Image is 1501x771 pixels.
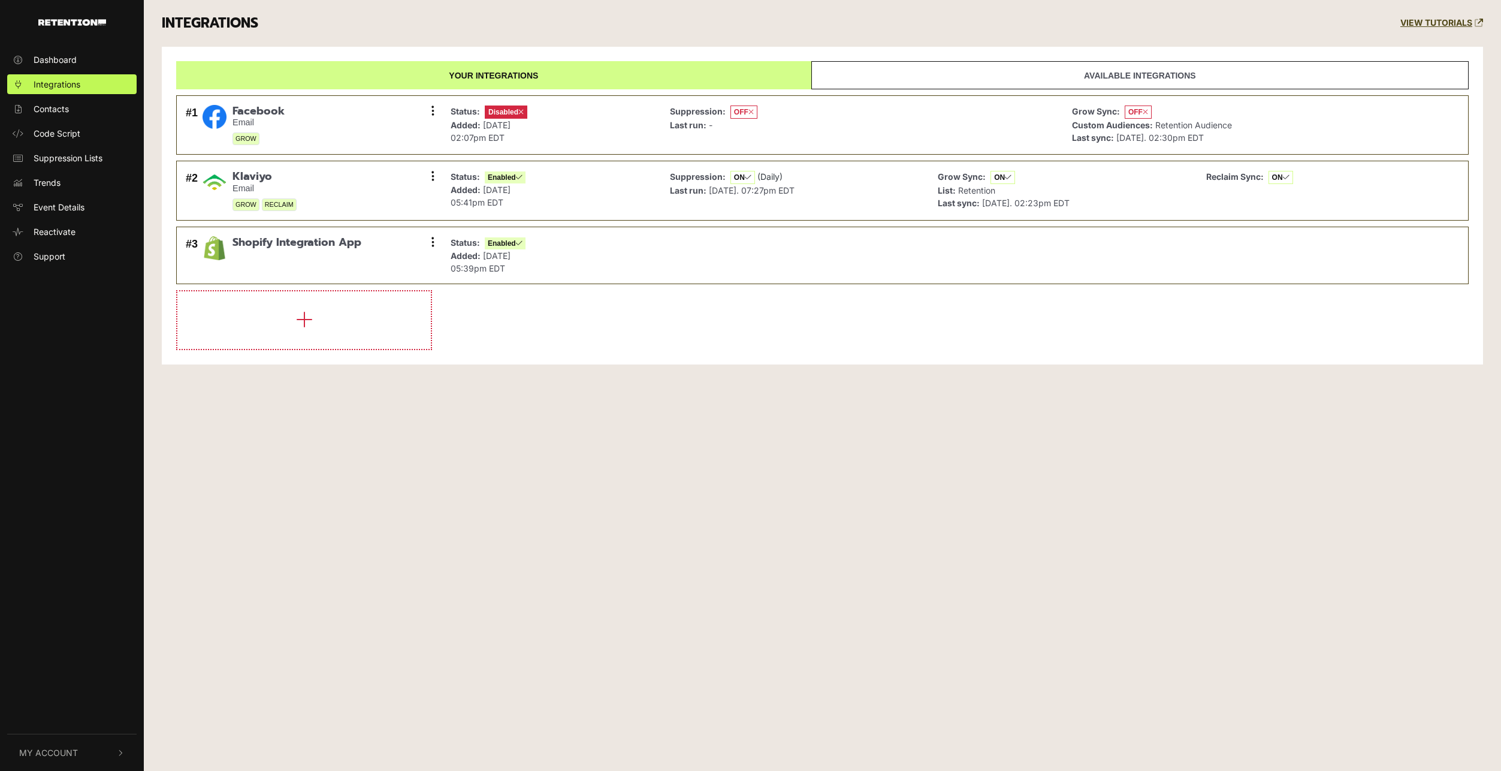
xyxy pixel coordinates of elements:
[1155,120,1232,130] span: Retention Audience
[34,201,84,213] span: Event Details
[670,120,706,130] strong: Last run:
[34,152,102,164] span: Suppression Lists
[451,120,511,143] span: [DATE] 02:07pm EDT
[7,74,137,94] a: Integrations
[7,124,137,143] a: Code Script
[7,222,137,242] a: Reactivate
[670,185,706,195] strong: Last run:
[451,251,481,261] strong: Added:
[958,185,995,195] span: Retention
[186,236,198,275] div: #3
[38,19,106,26] img: Retention.com
[451,171,480,182] strong: Status:
[186,170,198,211] div: #2
[938,171,986,182] strong: Grow Sync:
[7,173,137,192] a: Trends
[19,746,78,759] span: My Account
[1206,171,1264,182] strong: Reclaim Sync:
[709,120,712,130] span: -
[176,61,811,89] a: Your integrations
[34,225,75,238] span: Reactivate
[162,15,258,32] h3: INTEGRATIONS
[730,106,757,119] span: OFF
[1116,132,1204,143] span: [DATE]. 02:30pm EDT
[757,171,783,182] span: (Daily)
[34,176,61,189] span: Trends
[1125,106,1152,119] span: OFF
[232,183,297,194] small: Email
[485,106,527,119] span: Disabled
[232,118,285,128] small: Email
[232,105,285,118] span: Facebook
[485,237,525,249] span: Enabled
[451,251,511,273] span: [DATE] 05:39pm EDT
[186,105,198,146] div: #1
[34,250,65,263] span: Support
[232,236,361,249] span: Shopify Integration App
[670,171,726,182] strong: Suppression:
[34,127,80,140] span: Code Script
[451,237,480,248] strong: Status:
[485,171,525,183] span: Enabled
[1072,132,1114,143] strong: Last sync:
[1269,171,1293,184] span: ON
[203,236,226,260] img: Shopify Integration App
[232,170,297,183] span: Klaviyo
[670,106,726,116] strong: Suppression:
[7,734,137,771] button: My Account
[938,185,956,195] strong: List:
[730,171,755,184] span: ON
[34,103,69,115] span: Contacts
[451,106,480,116] strong: Status:
[1072,120,1153,130] strong: Custom Audiences:
[203,170,226,194] img: Klaviyo
[7,50,137,70] a: Dashboard
[203,105,226,129] img: Facebook
[451,185,481,195] strong: Added:
[232,198,259,211] span: GROW
[1400,18,1483,28] a: VIEW TUTORIALS
[451,120,481,130] strong: Added:
[262,198,297,211] span: RECLAIM
[938,198,980,208] strong: Last sync:
[7,99,137,119] a: Contacts
[7,148,137,168] a: Suppression Lists
[232,132,259,145] span: GROW
[811,61,1469,89] a: Available integrations
[990,171,1015,184] span: ON
[34,53,77,66] span: Dashboard
[34,78,80,91] span: Integrations
[1072,106,1120,116] strong: Grow Sync:
[7,246,137,266] a: Support
[709,185,795,195] span: [DATE]. 07:27pm EDT
[7,197,137,217] a: Event Details
[982,198,1070,208] span: [DATE]. 02:23pm EDT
